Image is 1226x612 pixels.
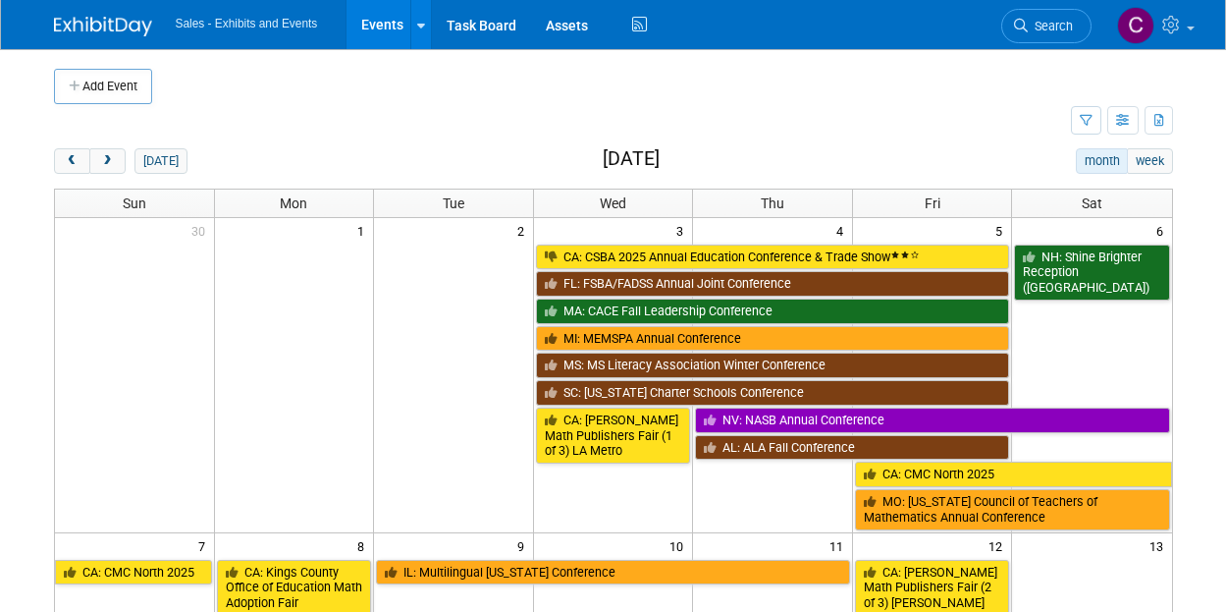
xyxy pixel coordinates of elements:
[695,408,1169,433] a: NV: NASB Annual Conference
[603,148,660,170] h2: [DATE]
[1076,148,1128,174] button: month
[761,195,784,211] span: Thu
[515,218,533,243] span: 2
[1028,19,1073,33] span: Search
[189,218,214,243] span: 30
[536,353,1010,378] a: MS: MS Literacy Association Winter Conference
[1127,148,1172,174] button: week
[355,218,373,243] span: 1
[54,17,152,36] img: ExhibitDay
[925,195,940,211] span: Fri
[55,560,212,585] a: CA: CMC North 2025
[1117,7,1154,44] img: Christine Lurz
[536,299,1010,324] a: MA: CACE Fall Leadership Conference
[54,69,152,104] button: Add Event
[986,533,1011,558] span: 12
[355,533,373,558] span: 8
[280,195,307,211] span: Mon
[1147,533,1172,558] span: 13
[536,271,1010,297] a: FL: FSBA/FADSS Annual Joint Conference
[855,462,1172,487] a: CA: CMC North 2025
[536,380,1010,406] a: SC: [US_STATE] Charter Schools Conference
[855,489,1170,529] a: MO: [US_STATE] Council of Teachers of Mathematics Annual Conference
[1014,245,1169,301] a: NH: Shine Brighter Reception ([GEOGRAPHIC_DATA])
[123,195,146,211] span: Sun
[536,408,691,464] a: CA: [PERSON_NAME] Math Publishers Fair (1 of 3) LA Metro
[827,533,852,558] span: 11
[667,533,692,558] span: 10
[1001,9,1092,43] a: Search
[54,148,90,174] button: prev
[600,195,626,211] span: Wed
[443,195,464,211] span: Tue
[1082,195,1102,211] span: Sat
[834,218,852,243] span: 4
[89,148,126,174] button: next
[993,218,1011,243] span: 5
[515,533,533,558] span: 9
[176,17,318,30] span: Sales - Exhibits and Events
[196,533,214,558] span: 7
[134,148,187,174] button: [DATE]
[536,245,1010,270] a: CA: CSBA 2025 Annual Education Conference & Trade Show
[674,218,692,243] span: 3
[376,560,850,585] a: IL: Multilingual [US_STATE] Conference
[695,435,1009,461] a: AL: ALA Fall Conference
[1154,218,1172,243] span: 6
[536,326,1010,352] a: MI: MEMSPA Annual Conference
